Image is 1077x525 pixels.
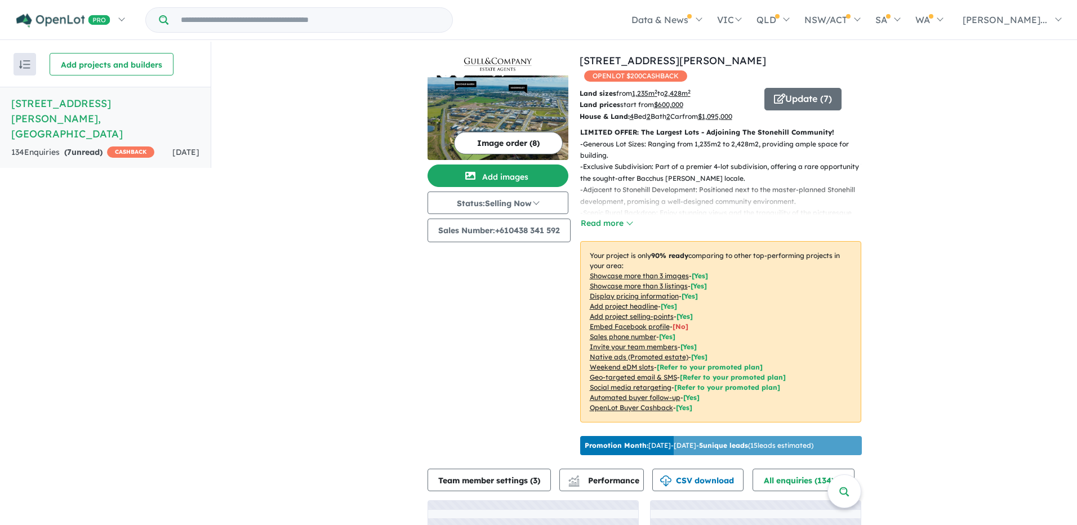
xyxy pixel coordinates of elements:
[963,14,1047,25] span: [PERSON_NAME]...
[428,219,571,242] button: Sales Number:+61‭0438 341 592‬
[590,302,658,310] u: Add project headline
[753,469,855,491] button: All enquiries (134)
[692,272,708,280] span: [ Yes ]
[580,139,870,162] p: - Generous Lot Sizes: Ranging from 1,235m2 to 2,428m2, providing ample space for building.
[580,184,870,207] p: - Adjacent to Stonehill Development: Positioned next to the master-planned Stonehill development,...
[568,475,578,482] img: line-chart.svg
[660,475,671,487] img: download icon
[673,322,688,331] span: [ No ]
[654,100,683,109] u: $ 600,000
[657,89,691,97] span: to
[676,403,692,412] span: [Yes]
[655,88,657,95] sup: 2
[680,373,786,381] span: [Refer to your promoted plan]
[677,312,693,321] span: [ Yes ]
[171,8,450,32] input: Try estate name, suburb, builder or developer
[590,383,671,391] u: Social media retargeting
[699,441,748,450] b: 5 unique leads
[580,99,756,110] p: start from
[659,332,675,341] span: [ Yes ]
[580,161,870,184] p: - Exclusive Subdivision: Part of a premier 4-lot subdivision, offering a rare opportunity in the ...
[67,147,72,157] span: 7
[580,217,633,230] button: Read more
[680,342,697,351] span: [ Yes ]
[590,393,680,402] u: Automated buyer follow-up
[428,469,551,491] button: Team member settings (3)
[683,393,700,402] span: [Yes]
[652,469,744,491] button: CSV download
[666,112,670,121] u: 2
[630,112,634,121] u: 4
[590,342,678,351] u: Invite your team members
[590,272,689,280] u: Showcase more than 3 images
[580,88,756,99] p: from
[428,53,568,160] a: 289 Werribee Vale Road - Bacchus Marsh Logo289 Werribee Vale Road - Bacchus Marsh
[580,89,616,97] b: Land sizes
[590,353,688,361] u: Native ads (Promoted estate)
[691,282,707,290] span: [ Yes ]
[428,75,568,160] img: 289 Werribee Vale Road - Bacchus Marsh
[11,146,154,159] div: 134 Enquir ies
[172,147,199,157] span: [DATE]
[584,70,687,82] span: OPENLOT $ 200 CASHBACK
[580,127,861,138] p: LIMITED OFFER: The Largest Lots - Adjoining The Stonehill Community!
[568,479,580,486] img: bar-chart.svg
[64,147,103,157] strong: ( unread)
[428,164,568,187] button: Add images
[664,89,691,97] u: 2,428 m
[682,292,698,300] span: [ Yes ]
[590,282,688,290] u: Showcase more than 3 listings
[580,54,766,67] a: [STREET_ADDRESS][PERSON_NAME]
[590,322,670,331] u: Embed Facebook profile
[585,441,813,451] p: [DATE] - [DATE] - ( 15 leads estimated)
[454,132,563,154] button: Image order (8)
[764,88,842,110] button: Update (7)
[580,111,756,122] p: Bed Bath Car from
[432,57,564,71] img: 289 Werribee Vale Road - Bacchus Marsh Logo
[50,53,173,75] button: Add projects and builders
[661,302,677,310] span: [ Yes ]
[590,373,677,381] u: Geo-targeted email & SMS
[580,112,630,121] b: House & Land:
[590,403,673,412] u: OpenLot Buyer Cashback
[107,146,154,158] span: CASHBACK
[559,469,644,491] button: Performance
[590,363,654,371] u: Weekend eDM slots
[698,112,732,121] u: $ 1,095,000
[11,96,199,141] h5: [STREET_ADDRESS][PERSON_NAME] , [GEOGRAPHIC_DATA]
[16,14,110,28] img: Openlot PRO Logo White
[580,241,861,422] p: Your project is only comparing to other top-performing projects in your area: - - - - - - - - - -...
[651,251,688,260] b: 90 % ready
[590,312,674,321] u: Add project selling-points
[688,88,691,95] sup: 2
[580,100,620,109] b: Land prices
[585,441,648,450] b: Promotion Month:
[590,292,679,300] u: Display pricing information
[657,363,763,371] span: [Refer to your promoted plan]
[647,112,651,121] u: 2
[691,353,707,361] span: [Yes]
[533,475,537,486] span: 3
[570,475,639,486] span: Performance
[590,332,656,341] u: Sales phone number
[428,192,568,214] button: Status:Selling Now
[19,60,30,69] img: sort.svg
[632,89,657,97] u: 1,235 m
[674,383,780,391] span: [Refer to your promoted plan]
[580,207,870,230] p: - Scenic Rural Backdrop: Enjoy stunning views and the tranquility of the picturesque surrounds, i...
